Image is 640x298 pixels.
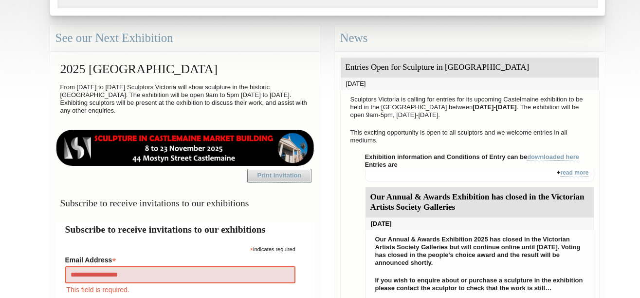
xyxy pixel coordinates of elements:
[65,284,295,295] div: This field is required.
[346,93,594,121] p: Sculptors Victoria is calling for entries for its upcoming Castelmaine exhibition to be held in t...
[370,274,589,295] p: If you wish to enquire about or purchase a sculpture in the exhibition please contact the sculpto...
[366,218,594,230] div: [DATE]
[341,78,599,90] div: [DATE]
[560,169,588,177] a: read more
[346,126,594,147] p: This exciting opportunity is open to all sculptors and we welcome entries in all mediums.
[341,58,599,78] div: Entries Open for Sculpture in [GEOGRAPHIC_DATA]
[55,57,315,81] h2: 2025 [GEOGRAPHIC_DATA]
[55,194,315,213] h3: Subscribe to receive invitations to our exhibitions
[366,187,594,218] div: Our Annual & Awards Exhibition has closed in the Victorian Artists Society Galleries
[370,233,589,269] p: Our Annual & Awards Exhibition 2025 has closed in the Victorian Artists Society Galleries but wil...
[247,169,311,182] a: Print Invitation
[50,25,320,51] div: See our Next Exhibition
[65,244,295,253] div: indicates required
[527,153,579,161] a: downloaded here
[65,253,295,265] label: Email Address
[365,153,580,161] strong: Exhibition information and Conditions of Entry can be
[55,81,315,117] p: From [DATE] to [DATE] Sculptors Victoria will show sculpture in the historic [GEOGRAPHIC_DATA]. T...
[365,169,594,182] div: +
[65,222,305,237] h2: Subscribe to receive invitations to our exhibitions
[55,130,315,166] img: castlemaine-ldrbd25v2.png
[473,103,517,111] strong: [DATE]-[DATE]
[335,25,605,51] div: News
